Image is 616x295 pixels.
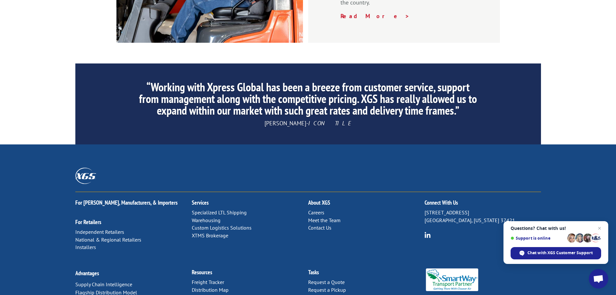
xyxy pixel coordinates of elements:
[425,268,480,291] img: Smartway_Logo
[75,229,124,235] a: Independent Retailers
[308,269,425,278] h2: Tasks
[192,232,228,239] a: XTMS Brokerage
[192,217,221,223] a: Warehousing
[306,119,308,127] span: -
[75,168,96,184] img: XGS_Logos_ALL_2024_All_White
[192,224,252,231] a: Custom Logistics Solutions
[425,209,541,224] p: [STREET_ADDRESS] [GEOGRAPHIC_DATA], [US_STATE] 37421
[75,281,132,288] a: Supply Chain Intelligence
[192,209,247,216] a: Specialized LTL Shipping
[425,232,431,238] img: group-6
[192,287,229,293] a: Distribution Map
[308,287,346,293] a: Request a Pickup
[425,200,541,209] h2: Connect With Us
[511,247,601,259] span: Chat with XGS Customer Support
[265,119,306,127] span: [PERSON_NAME]
[308,199,330,206] a: About XGS
[308,119,352,127] span: ICON TILE
[511,236,565,241] span: Support is online
[340,12,410,20] a: Read More >
[192,268,212,276] a: Resources
[511,226,601,231] span: Questions? Chat with us!
[308,217,340,223] a: Meet the Team
[192,199,209,206] a: Services
[308,209,324,216] a: Careers
[75,218,101,226] a: For Retailers
[136,81,480,119] h2: “Working with Xpress Global has been a breeze from customer service, support from management alon...
[75,199,178,206] a: For [PERSON_NAME], Manufacturers, & Importers
[75,236,141,243] a: National & Regional Retailers
[589,269,608,289] a: Open chat
[75,269,99,277] a: Advantages
[308,224,331,231] a: Contact Us
[75,244,96,250] a: Installers
[192,279,224,285] a: Freight Tracker
[308,279,345,285] a: Request a Quote
[527,250,593,256] span: Chat with XGS Customer Support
